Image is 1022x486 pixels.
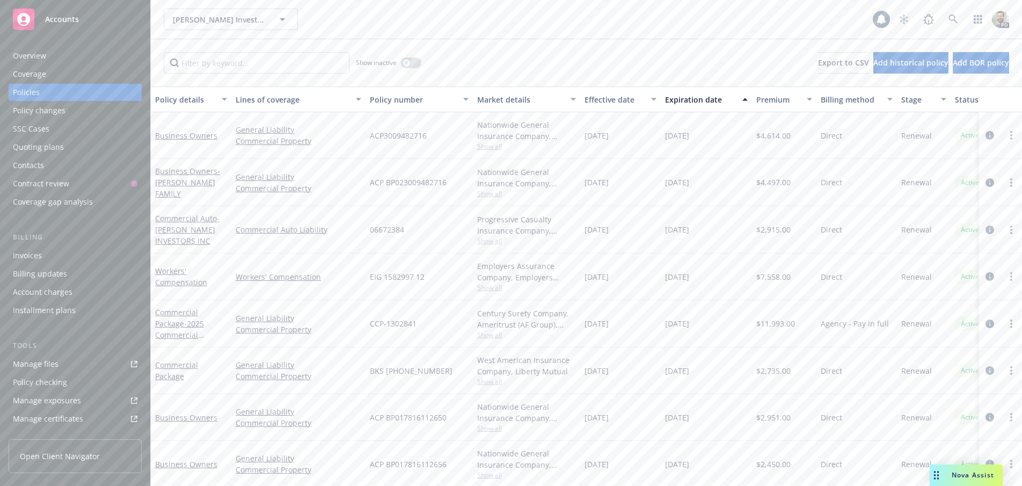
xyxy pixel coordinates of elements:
span: ACP BP023009482716 [370,177,447,188]
a: Manage certificates [9,410,142,427]
span: $2,915.00 [756,224,791,235]
span: [PERSON_NAME] Investors Inc [173,14,266,25]
a: Invoices [9,247,142,264]
span: CCP-1302841 [370,318,417,329]
span: Active [959,225,981,235]
div: Progressive Casualty Insurance Company, Progressive [477,214,576,236]
div: Coverage [13,66,46,83]
span: Active [959,178,981,187]
span: $7,558.00 [756,271,791,282]
div: Policy number [370,94,457,105]
button: Premium [752,86,816,112]
span: [DATE] [585,459,609,470]
a: circleInformation [983,129,996,142]
span: Agency - Pay in full [821,318,889,329]
span: Renewal [901,318,932,329]
a: Manage files [9,356,142,373]
span: Direct [821,271,842,282]
div: Quoting plans [13,139,64,156]
div: Billing updates [13,265,67,282]
div: Drag to move [930,465,943,486]
a: Accounts [9,4,142,34]
span: Export to CSV [818,57,869,68]
div: Employers Assurance Company, Employers Insurance Group [477,260,576,283]
a: more [1005,411,1018,424]
span: [DATE] [585,130,609,141]
a: Business Owners [155,130,217,141]
div: Century Surety Company, Ameritrust (AF Group), Bass Underwriters [477,308,576,330]
span: Show all [477,470,576,480]
div: Premium [756,94,800,105]
span: Active [959,366,981,375]
a: Coverage gap analysis [9,193,142,211]
span: [DATE] [665,130,689,141]
span: - 2025 Commercial Package [155,318,204,351]
a: Policies [9,84,142,101]
div: Account charges [13,284,72,301]
a: Workers' Compensation [236,271,361,282]
a: more [1005,458,1018,470]
div: Installment plans [13,302,76,319]
span: [DATE] [585,365,609,376]
div: Policy changes [13,102,65,119]
a: Commercial Package [155,360,198,381]
div: Manage exposures [13,392,81,409]
div: SSC Cases [13,120,49,137]
span: Direct [821,224,842,235]
div: Contacts [13,157,44,174]
a: more [1005,270,1018,283]
button: Add BOR policy [953,52,1009,74]
span: [DATE] [665,412,689,423]
span: Renewal [901,412,932,423]
button: Export to CSV [818,52,869,74]
div: Policy details [155,94,215,105]
span: Show all [477,142,576,151]
span: [DATE] [665,459,689,470]
div: Stage [901,94,935,105]
span: Add historical policy [873,57,948,68]
span: Active [959,319,981,329]
input: Filter by keyword... [164,52,349,74]
a: Coverage [9,66,142,83]
a: General Liability [236,124,361,135]
a: Manage exposures [9,392,142,409]
div: Nationwide General Insurance Company, Nationwide Insurance Company [477,401,576,424]
a: Installment plans [9,302,142,319]
a: more [1005,317,1018,330]
span: [DATE] [665,318,689,329]
span: BKS [PHONE_NUMBER] [370,365,452,376]
a: Policy checking [9,374,142,391]
button: Effective date [580,86,661,112]
span: Direct [821,365,842,376]
a: more [1005,223,1018,236]
div: Status [955,94,1020,105]
span: $2,951.00 [756,412,791,423]
span: $4,497.00 [756,177,791,188]
span: [DATE] [585,177,609,188]
div: Coverage gap analysis [13,193,93,211]
span: Open Client Navigator [20,451,100,462]
div: Billing method [821,94,881,105]
a: General Liability [236,313,361,324]
a: Stop snowing [893,9,915,30]
a: Commercial Property [236,371,361,382]
a: General Liability [236,171,361,183]
a: Account charges [9,284,142,301]
a: Commercial Property [236,417,361,429]
a: Contacts [9,157,142,174]
div: Nationwide General Insurance Company, Nationwide Insurance Company [477,119,576,142]
button: Policy number [366,86,473,112]
div: Manage files [13,356,59,373]
div: Overview [13,47,46,64]
a: Business Owners [155,412,217,423]
a: more [1005,176,1018,189]
a: Commercial Property [236,324,361,335]
span: Active [959,412,981,422]
span: [DATE] [585,271,609,282]
a: circleInformation [983,317,996,330]
button: Nova Assist [930,465,1003,486]
span: Show all [477,236,576,245]
div: Policies [13,84,40,101]
div: Expiration date [665,94,736,105]
span: Direct [821,412,842,423]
